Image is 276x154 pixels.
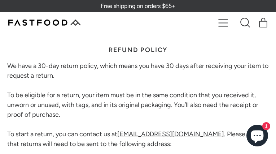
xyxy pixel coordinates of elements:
[8,20,80,26] img: Fastfood
[7,61,269,149] p: We have a 30-day return policy, which means you have 30 days after receiving your item to request...
[7,47,269,53] h1: Refund policy
[117,130,224,138] a: [EMAIL_ADDRESS][DOMAIN_NAME]
[244,125,270,148] inbox-online-store-chat: Shopify online store chat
